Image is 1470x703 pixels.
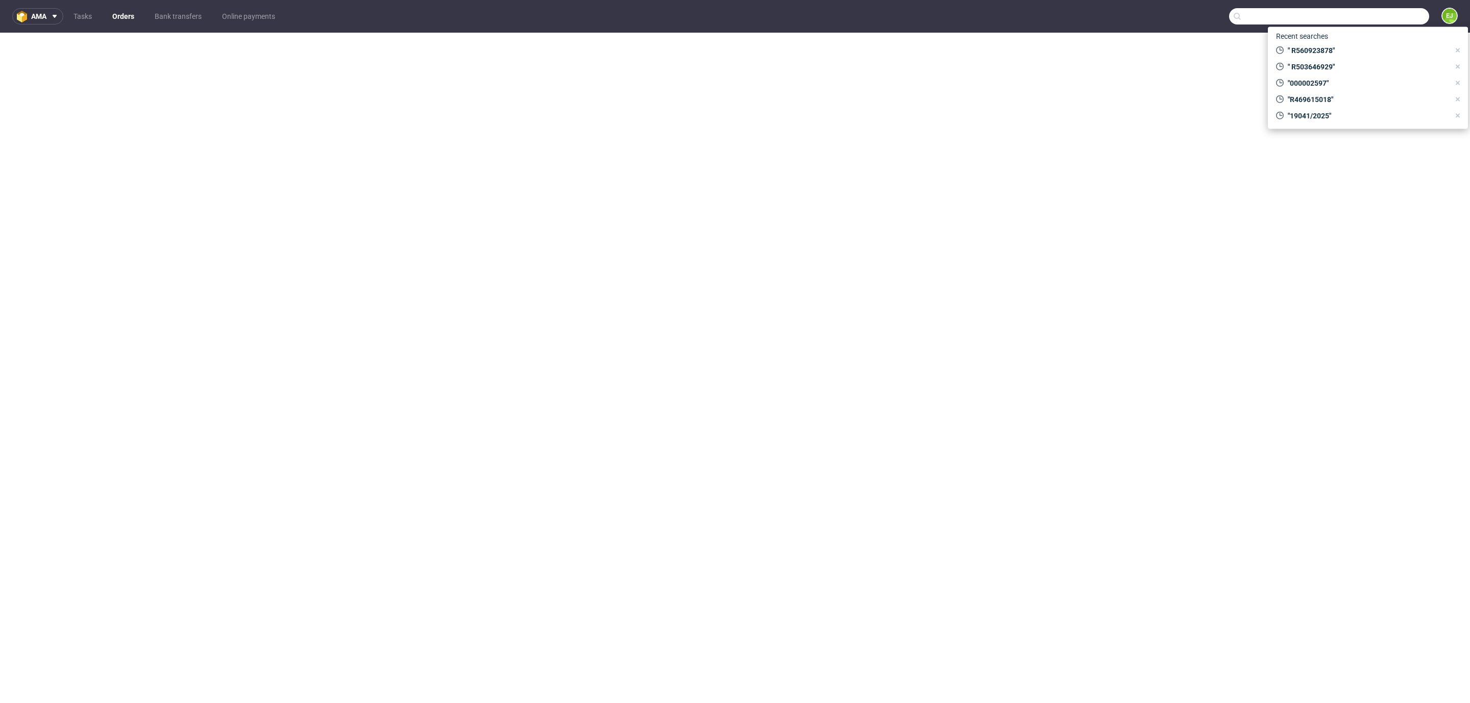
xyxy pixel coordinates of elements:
span: " R560923878" [1284,45,1450,56]
img: logo [17,11,31,22]
a: Bank transfers [149,8,208,24]
span: Recent searches [1272,28,1332,44]
span: "000002597" [1284,78,1450,88]
span: ama [31,13,46,20]
span: "19041/2025" [1284,111,1450,121]
span: "R469615018" [1284,94,1450,105]
a: Online payments [216,8,281,24]
a: Orders [106,8,140,24]
a: Tasks [67,8,98,24]
figcaption: EJ [1442,9,1457,23]
span: " R503646929" [1284,62,1450,72]
button: ama [12,8,63,24]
